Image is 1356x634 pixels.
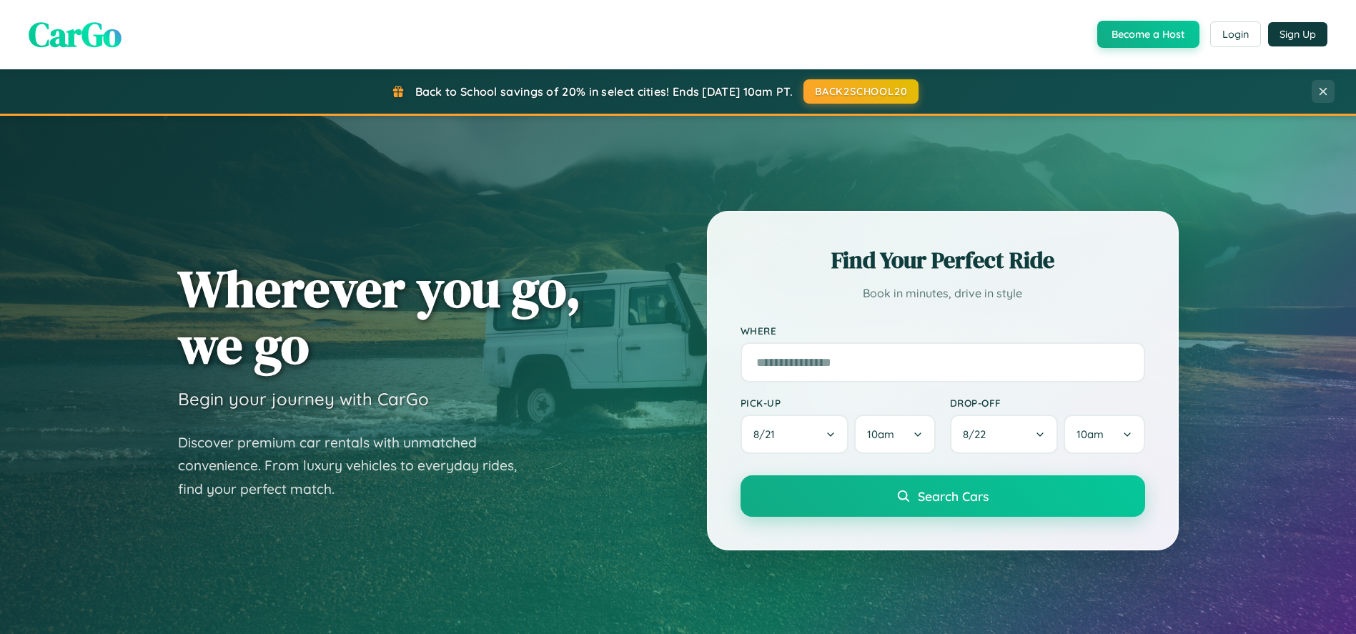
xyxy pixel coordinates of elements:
[178,431,535,501] p: Discover premium car rentals with unmatched convenience. From luxury vehicles to everyday rides, ...
[753,427,782,441] span: 8 / 21
[741,397,936,409] label: Pick-up
[1097,21,1199,48] button: Become a Host
[178,260,581,373] h1: Wherever you go, we go
[918,488,989,504] span: Search Cars
[963,427,993,441] span: 8 / 22
[854,415,935,454] button: 10am
[415,84,793,99] span: Back to School savings of 20% in select cities! Ends [DATE] 10am PT.
[741,325,1145,337] label: Where
[1268,22,1327,46] button: Sign Up
[741,415,849,454] button: 8/21
[741,475,1145,517] button: Search Cars
[741,283,1145,304] p: Book in minutes, drive in style
[867,427,894,441] span: 10am
[741,244,1145,276] h2: Find Your Perfect Ride
[803,79,919,104] button: BACK2SCHOOL20
[1064,415,1144,454] button: 10am
[950,415,1059,454] button: 8/22
[178,388,429,410] h3: Begin your journey with CarGo
[1077,427,1104,441] span: 10am
[29,11,122,58] span: CarGo
[1210,21,1261,47] button: Login
[950,397,1145,409] label: Drop-off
